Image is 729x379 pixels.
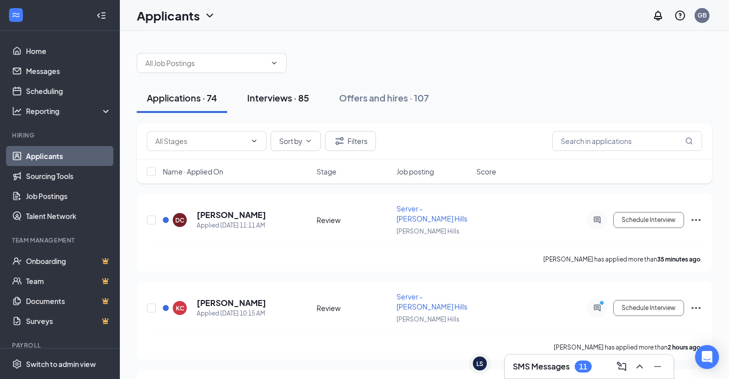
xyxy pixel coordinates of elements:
span: Server - [PERSON_NAME] Hills [396,292,467,311]
span: [PERSON_NAME] Hills [396,315,459,323]
a: OnboardingCrown [26,251,111,271]
h5: [PERSON_NAME] [197,209,266,220]
button: Minimize [650,358,666,374]
b: 35 minutes ago [657,255,701,263]
div: KC [176,304,184,312]
svg: ComposeMessage [616,360,628,372]
svg: MagnifyingGlass [685,137,693,145]
svg: Notifications [652,9,664,21]
a: Home [26,41,111,61]
button: Schedule Interview [613,212,684,228]
input: Search in applications [552,131,702,151]
span: Name · Applied On [163,166,223,176]
svg: ChevronDown [204,9,216,21]
div: Review [317,215,390,225]
span: Server - [PERSON_NAME] Hills [396,204,467,223]
svg: Collapse [96,10,106,20]
button: Filter Filters [325,131,376,151]
h3: SMS Messages [513,361,570,372]
div: Payroll [12,341,109,349]
div: Reporting [26,106,112,116]
a: SurveysCrown [26,311,111,331]
a: Messages [26,61,111,81]
span: Sort by [279,137,303,144]
input: All Stages [155,135,246,146]
h1: Applicants [137,7,200,24]
svg: ChevronUp [634,360,646,372]
div: Applications · 74 [147,91,217,104]
button: ChevronUp [632,358,648,374]
button: Schedule Interview [613,300,684,316]
a: TeamCrown [26,271,111,291]
p: [PERSON_NAME] has applied more than . [554,343,702,351]
span: Score [476,166,496,176]
a: Sourcing Tools [26,166,111,186]
svg: Filter [334,135,346,147]
div: Applied [DATE] 11:11 AM [197,220,266,230]
div: 11 [579,362,587,371]
span: Stage [317,166,337,176]
p: [PERSON_NAME] has applied more than . [543,255,702,263]
a: DocumentsCrown [26,291,111,311]
span: [PERSON_NAME] Hills [396,227,459,235]
div: Review [317,303,390,313]
span: Job posting [396,166,434,176]
div: Interviews · 85 [247,91,309,104]
svg: Minimize [652,360,664,372]
a: Applicants [26,146,111,166]
svg: Ellipses [690,302,702,314]
svg: ChevronDown [305,137,313,145]
h5: [PERSON_NAME] [197,297,266,308]
input: All Job Postings [145,57,266,68]
div: LS [476,359,483,368]
a: Job Postings [26,186,111,206]
svg: Analysis [12,106,22,116]
svg: Ellipses [690,214,702,226]
svg: ChevronDown [250,137,258,145]
a: Talent Network [26,206,111,226]
svg: ActiveChat [591,216,603,224]
div: DC [175,216,184,224]
div: Offers and hires · 107 [339,91,429,104]
div: Open Intercom Messenger [695,345,719,369]
div: GB [698,11,707,19]
svg: Settings [12,359,22,369]
svg: ChevronDown [270,59,278,67]
button: ComposeMessage [614,358,630,374]
svg: QuestionInfo [674,9,686,21]
div: Applied [DATE] 10:15 AM [197,308,266,318]
svg: WorkstreamLogo [11,10,21,20]
div: Team Management [12,236,109,244]
b: 2 hours ago [668,343,701,351]
svg: ActiveChat [591,304,603,312]
svg: PrimaryDot [597,300,609,308]
button: Sort byChevronDown [271,131,321,151]
a: Scheduling [26,81,111,101]
div: Switch to admin view [26,359,96,369]
div: Hiring [12,131,109,139]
